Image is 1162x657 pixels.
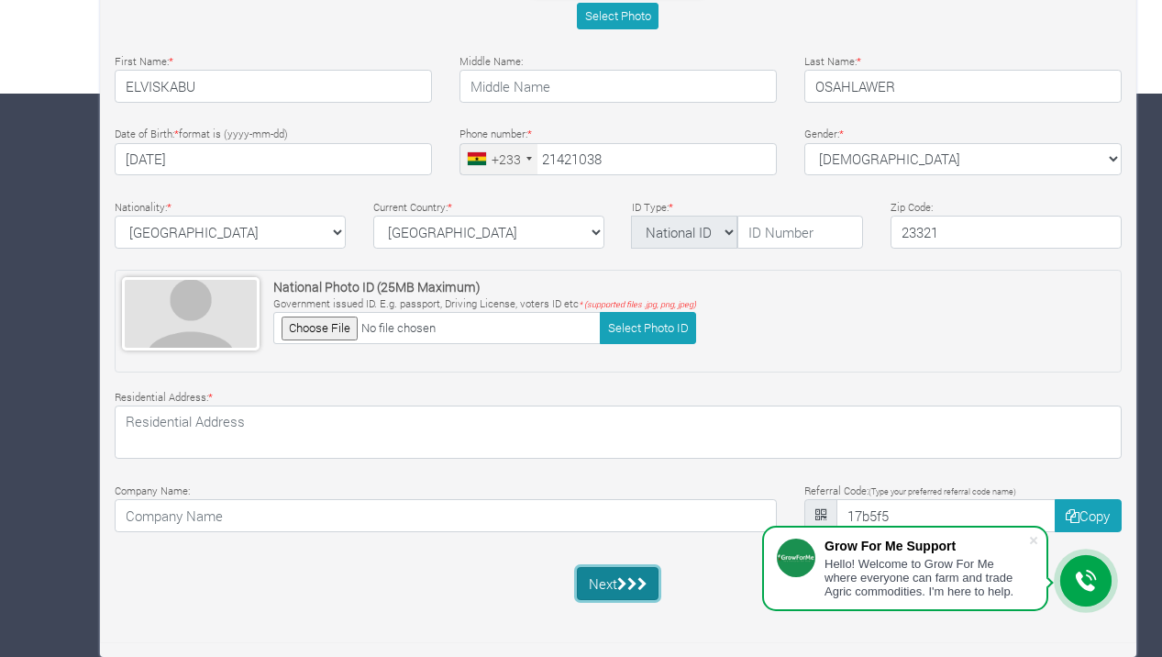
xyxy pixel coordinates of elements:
[824,557,1028,598] div: Hello! Welcome to Grow For Me where everyone can farm and trade Agric commodities. I'm here to help.
[459,54,523,70] label: Middle Name:
[824,539,1028,553] div: Grow For Me Support
[891,216,1122,249] input: Zip Code
[115,127,288,142] label: Date of Birth: format is (yyyy-mm-dd)
[891,200,933,216] label: Zip Code:
[579,299,696,309] i: * (supported files .jpg, png, jpeg)
[632,200,673,216] label: ID Type:
[577,3,658,29] button: Select Photo
[492,150,521,169] div: +233
[804,127,844,142] label: Gender:
[115,70,432,103] input: First Name
[869,486,1016,496] small: (Type your preferred referral code name)
[115,484,190,499] label: Company Name:
[115,200,172,216] label: Nationality:
[600,312,696,344] button: Select Photo ID
[1055,499,1122,532] button: Copy
[459,127,532,142] label: Phone number:
[273,278,481,295] strong: National Photo ID (25MB Maximum)
[115,390,213,406] label: Residential Address:
[804,70,1122,103] input: Last Name
[804,54,861,70] label: Last Name:
[459,70,777,103] input: Middle Name
[577,567,658,600] button: Next
[804,484,1016,499] label: Referral Code:
[737,216,862,249] input: ID Number
[115,54,173,70] label: First Name:
[115,499,777,532] input: Company Name
[273,296,696,312] p: Government issued ID. E.g. passport, Driving License, voters ID etc
[459,143,777,176] input: Phone Number
[373,200,452,216] label: Current Country:
[460,144,537,175] div: Ghana (Gaana): +233
[115,143,432,176] input: Type Date of Birth (YYYY-MM-DD)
